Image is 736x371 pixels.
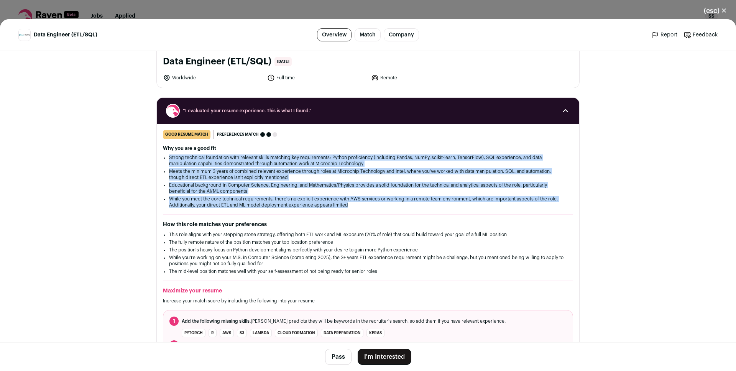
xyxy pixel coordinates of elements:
li: While you meet the core technical requirements, there's no explicit experience with AWS services ... [169,196,567,208]
span: [DATE] [274,57,292,66]
li: Meets the minimum 3 years of combined relevant experience through roles at Microchip Technology a... [169,168,567,181]
li: The position's heavy focus on Python development aligns perfectly with your desire to gain more P... [169,247,567,253]
a: Match [355,28,381,41]
li: While you're working on your M.S. in Computer Science (completing 2025), the 3+ years ETL experie... [169,254,567,267]
li: This role aligns with your stepping stone strategy, offering both ETL work and ML exposure (20% o... [169,231,567,238]
button: I'm Interested [358,349,411,365]
a: Report [651,31,677,39]
li: Remote [371,74,471,82]
li: Lambda [250,329,272,337]
span: 2 [169,340,179,350]
h1: Data Engineer (ETL/SQL) [163,56,271,68]
li: AWS [220,329,234,337]
span: 1 [169,317,179,326]
button: Close modal [695,2,736,19]
a: Feedback [683,31,718,39]
span: Data Engineer (ETL/SQL) [34,31,97,39]
a: Company [384,28,419,41]
li: Educational background in Computer Science, Engineering, and Mathematics/Physics provides a solid... [169,182,567,194]
span: “I evaluated your resume experience. This is what I found.” [183,108,553,114]
img: 7c3f40f396eeb5dc44e17b522688782d969cd17eaef85e37ef1dbfe8c95b9bbf.png [19,34,30,36]
a: Overview [317,28,352,41]
span: Preferences match [217,131,259,138]
li: R [209,329,217,337]
li: The fully remote nature of the position matches your top location preference [169,239,567,245]
li: data preparation [321,329,363,337]
li: Cloud Formation [275,329,318,337]
li: Keras [366,329,384,337]
span: Add the following missing skills. [182,319,251,323]
span: [PERSON_NAME] predicts they will be keywords in the recruiter's search, so add them if you have r... [182,318,506,324]
h2: Why you are a good fit [163,145,573,151]
li: The mid-level position matches well with your self-assessment of not being ready for senior roles [169,268,567,274]
h2: Maximize your resume [163,287,573,295]
li: Worldwide [163,74,263,82]
li: S3 [237,329,247,337]
li: Strong technical foundation with relevant skills matching key requirements: Python proficiency (i... [169,154,567,167]
li: Full time [267,74,367,82]
li: PyTorch [182,329,205,337]
h2: How this role matches your preferences [163,221,573,228]
span: . Recruiters also use keywords to identify specific experiences or values. Try to mirror the spel... [182,342,567,354]
div: good resume match [163,130,210,139]
button: Pass [325,349,352,365]
p: Increase your match score by including the following into your resume [163,298,573,304]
